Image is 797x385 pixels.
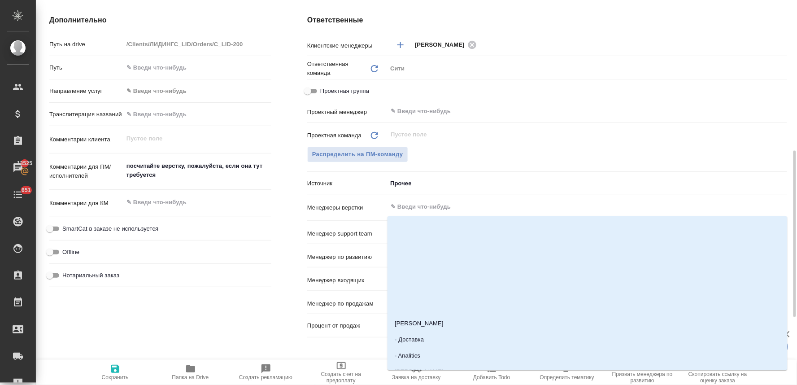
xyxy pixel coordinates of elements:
[392,374,440,381] span: Заявка на доставку
[126,87,261,96] div: ✎ Введи что-нибудь
[686,371,750,384] span: Скопировать ссылку на оценку заказа
[309,371,374,384] span: Создать счет на предоплату
[415,40,470,49] span: [PERSON_NAME]
[307,321,387,330] p: Процент от продаж
[304,360,379,385] button: Создать счет на предоплату
[49,15,271,26] h4: Дополнительно
[610,371,675,384] span: Призвать менеджера по развитию
[49,162,123,180] p: Комментарии для ПМ/исполнителей
[390,201,754,212] input: ✎ Введи что-нибудь
[172,374,209,381] span: Папка на Drive
[12,159,38,168] span: 13525
[782,206,784,208] button: Close
[388,332,788,348] li: - Доставка
[782,44,784,46] button: Open
[78,360,153,385] button: Сохранить
[49,359,529,370] h4: Платежная информация
[307,229,387,238] p: Менеджер support team
[307,253,387,262] p: Менеджер по развитию
[415,39,479,50] div: [PERSON_NAME]
[312,149,403,160] span: Распределить на ПМ-команду
[239,374,292,381] span: Создать рекламацию
[388,315,788,332] li: [PERSON_NAME]
[123,108,271,121] input: ✎ Введи что-нибудь
[388,348,788,364] li: - Analitics
[16,186,36,195] span: 651
[102,374,129,381] span: Сохранить
[123,61,271,74] input: ✎ Введи что-нибудь
[49,135,123,144] p: Комментарии клиента
[387,176,787,191] div: Прочее
[307,108,387,117] p: Проектный менеджер
[379,360,454,385] button: Заявка на доставку
[49,199,123,208] p: Комментарии для КМ
[228,360,304,385] button: Создать рекламацию
[307,60,369,78] p: Ответственная команда
[2,184,34,206] a: 651
[320,87,369,96] span: Проектная группа
[49,110,123,119] p: Транслитерация названий
[49,63,123,72] p: Путь
[454,360,530,385] button: Добавить Todo
[49,40,123,49] p: Путь на drive
[307,15,787,26] h4: Ответственные
[307,179,387,188] p: Источник
[2,157,34,179] a: 13525
[782,110,784,112] button: Open
[123,83,271,99] div: ✎ Введи что-нибудь
[62,224,158,233] span: SmartCat в заказе не используется
[49,87,123,96] p: Направление услуг
[123,38,271,51] input: Пустое поле
[390,34,411,56] button: Добавить менеджера
[153,360,228,385] button: Папка на Drive
[540,374,594,381] span: Определить тематику
[390,129,766,140] input: Пустое поле
[388,364,788,380] li: [PERSON_NAME]
[680,360,756,385] button: Скопировать ссылку на оценку заказа
[307,276,387,285] p: Менеджер входящих
[123,158,271,183] textarea: посчитайте верстку, пожалуйста, если она тут требуется
[390,106,754,117] input: ✎ Введи что-нибудь
[307,41,387,50] p: Клиентские менеджеры
[307,147,408,162] button: Распределить на ПМ-команду
[62,248,79,257] span: Offline
[605,360,680,385] button: Призвать менеджера по развитию
[387,61,787,76] div: Сити
[307,131,361,140] p: Проектная команда
[530,360,605,385] button: Определить тематику
[473,374,510,381] span: Добавить Todo
[307,299,387,308] p: Менеджер по продажам
[62,271,119,280] span: Нотариальный заказ
[307,203,387,212] p: Менеджеры верстки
